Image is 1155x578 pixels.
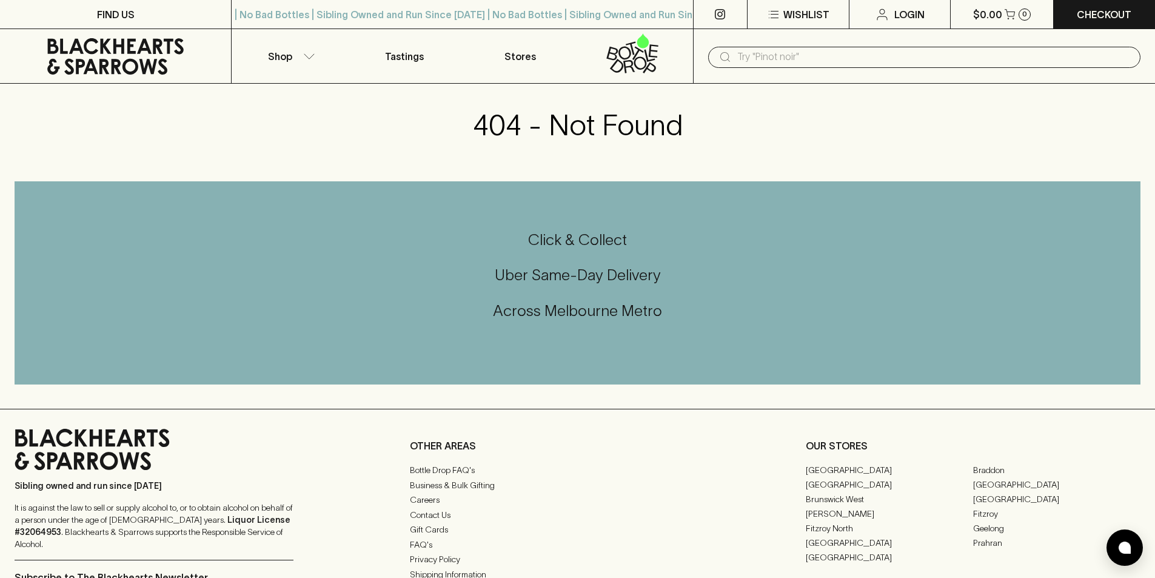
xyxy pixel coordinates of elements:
[347,29,462,83] a: Tastings
[15,301,1140,321] h5: Across Melbourne Metro
[973,536,1140,550] a: Prahran
[15,181,1140,385] div: Call to action block
[410,463,745,478] a: Bottle Drop FAQ's
[973,7,1002,22] p: $0.00
[410,537,745,552] a: FAQ's
[15,265,1140,285] h5: Uber Same-Day Delivery
[1119,542,1131,554] img: bubble-icon
[410,508,745,522] a: Contact Us
[410,478,745,492] a: Business & Bulk Gifting
[473,108,683,142] h3: 404 - Not Found
[894,7,925,22] p: Login
[806,463,973,477] a: [GEOGRAPHIC_DATA]
[806,506,973,521] a: [PERSON_NAME]
[410,493,745,508] a: Careers
[15,502,293,550] p: It is against the law to sell or supply alcohol to, or to obtain alcohol on behalf of a person un...
[806,492,973,506] a: Brunswick West
[15,230,1140,250] h5: Click & Collect
[410,439,745,453] p: OTHER AREAS
[15,480,293,492] p: Sibling owned and run since [DATE]
[268,49,292,64] p: Shop
[737,47,1131,67] input: Try "Pinot noir"
[410,523,745,537] a: Gift Cards
[973,492,1140,506] a: [GEOGRAPHIC_DATA]
[973,477,1140,492] a: [GEOGRAPHIC_DATA]
[973,506,1140,521] a: Fitzroy
[504,49,536,64] p: Stores
[410,553,745,567] a: Privacy Policy
[232,29,347,83] button: Shop
[806,439,1140,453] p: OUR STORES
[806,477,973,492] a: [GEOGRAPHIC_DATA]
[973,463,1140,477] a: Braddon
[1077,7,1131,22] p: Checkout
[385,49,424,64] p: Tastings
[1022,11,1027,18] p: 0
[806,521,973,536] a: Fitzroy North
[806,536,973,550] a: [GEOGRAPHIC_DATA]
[463,29,578,83] a: Stores
[973,521,1140,536] a: Geelong
[97,7,135,22] p: FIND US
[783,7,829,22] p: Wishlist
[806,550,973,565] a: [GEOGRAPHIC_DATA]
